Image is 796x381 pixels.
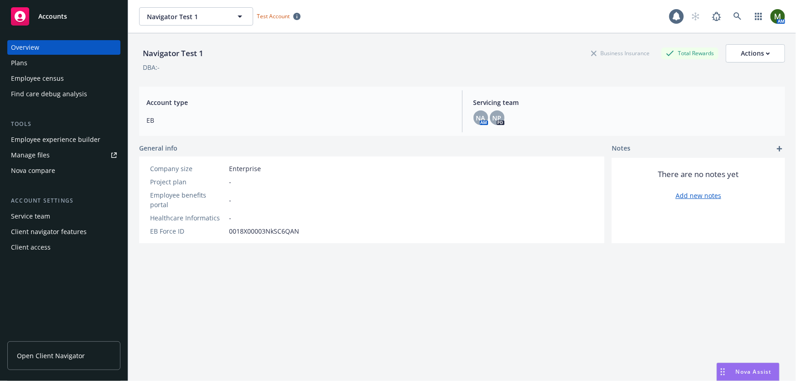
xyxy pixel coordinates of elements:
div: EB Force ID [150,226,225,236]
span: Accounts [38,13,67,20]
span: Test Account [257,12,290,20]
a: Employee census [7,71,120,86]
span: EB [146,115,451,125]
a: Overview [7,40,120,55]
div: Overview [11,40,39,55]
a: Employee experience builder [7,132,120,147]
span: Account type [146,98,451,107]
div: Healthcare Informatics [150,213,225,223]
span: 0018X00003NkSC6QAN [229,226,299,236]
div: Client access [11,240,51,255]
div: Employee benefits portal [150,190,225,209]
a: Switch app [749,7,768,26]
div: Account settings [7,196,120,205]
a: Nova compare [7,163,120,178]
span: - [229,177,231,187]
span: There are no notes yet [658,169,739,180]
span: Test Account [253,11,304,21]
div: DBA: - [143,63,160,72]
div: Manage files [11,148,50,162]
span: NP [493,113,502,123]
a: Service team [7,209,120,224]
span: - [229,213,231,223]
button: Actions [726,44,785,63]
a: add [774,143,785,154]
div: Actions [741,45,770,62]
div: Plans [11,56,27,70]
a: Find care debug analysis [7,87,120,101]
a: Plans [7,56,120,70]
span: NA [476,113,485,123]
div: Tools [7,120,120,129]
span: Nova Assist [736,368,772,376]
img: photo [770,9,785,24]
div: Company size [150,164,225,173]
div: Find care debug analysis [11,87,87,101]
div: Drag to move [717,363,728,381]
a: Add new notes [676,191,721,200]
a: Report a Bug [708,7,726,26]
span: Notes [612,143,630,154]
span: Servicing team [473,98,778,107]
div: Client navigator features [11,224,87,239]
button: Nova Assist [717,363,780,381]
a: Start snowing [687,7,705,26]
span: Navigator Test 1 [147,12,226,21]
div: Employee census [11,71,64,86]
span: General info [139,143,177,153]
span: Open Client Navigator [17,351,85,360]
div: Service team [11,209,50,224]
a: Manage files [7,148,120,162]
div: Nova compare [11,163,55,178]
button: Navigator Test 1 [139,7,253,26]
span: - [229,195,231,205]
a: Search [728,7,747,26]
div: Total Rewards [661,47,718,59]
div: Navigator Test 1 [139,47,207,59]
span: Enterprise [229,164,261,173]
div: Employee experience builder [11,132,100,147]
a: Client access [7,240,120,255]
a: Client navigator features [7,224,120,239]
div: Project plan [150,177,225,187]
a: Accounts [7,4,120,29]
div: Business Insurance [587,47,654,59]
